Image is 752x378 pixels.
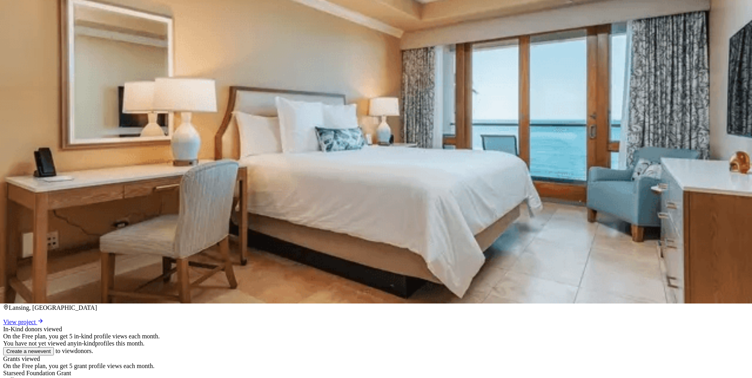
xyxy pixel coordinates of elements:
div: You have not yet viewed any in-kind profiles this month. [3,340,749,347]
div: In-Kind donors viewed [3,326,749,333]
div: Grants viewed [3,355,749,363]
span: View [3,319,37,325]
button: Create a newevent [3,347,54,355]
span: project [18,319,36,325]
div: On the Free plan, you get 5 in-kind profile views each month. [3,333,749,340]
p: Lansing, [GEOGRAPHIC_DATA] [3,304,749,311]
span: to view donors . [3,347,93,354]
a: View project [3,319,44,325]
div: On the Free plan, you get 5 grant profile views each month. [3,363,749,370]
div: Starseed Foundation Grant [3,370,749,377]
